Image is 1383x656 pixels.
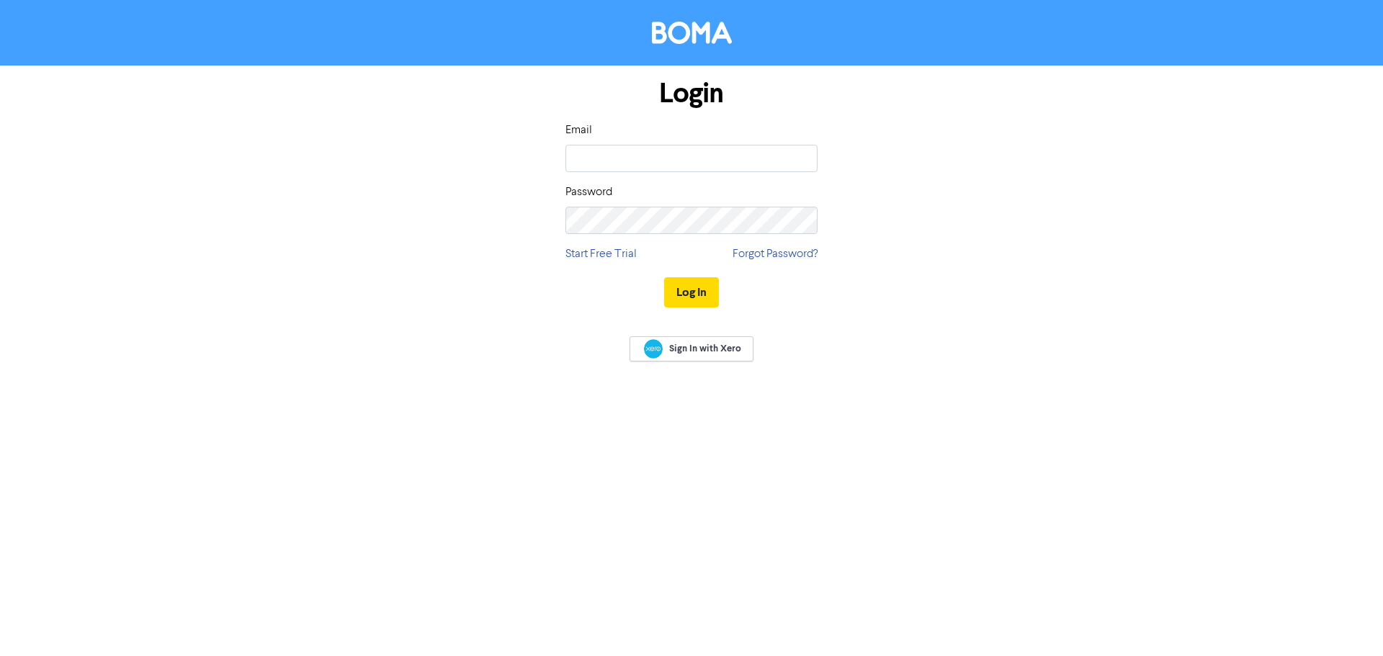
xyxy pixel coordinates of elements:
a: Forgot Password? [733,246,818,263]
label: Password [565,184,612,201]
a: Sign In with Xero [630,336,753,361]
a: Start Free Trial [565,246,637,263]
h1: Login [565,77,818,110]
img: BOMA Logo [652,22,732,44]
img: Xero logo [644,339,663,359]
button: Log In [664,277,719,307]
span: Sign In with Xero [669,342,741,355]
label: Email [565,122,592,139]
